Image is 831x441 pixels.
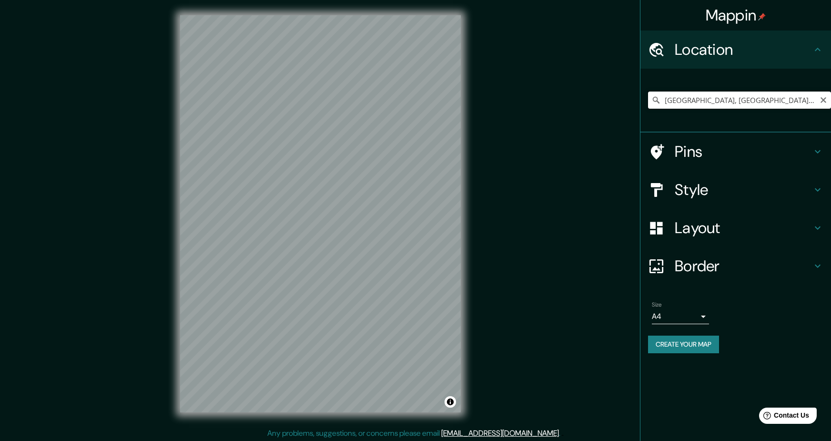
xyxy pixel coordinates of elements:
h4: Layout [675,218,812,237]
h4: Mappin [706,6,766,25]
div: . [560,428,562,439]
div: Style [640,171,831,209]
button: Create your map [648,336,719,353]
div: A4 [652,309,709,324]
a: [EMAIL_ADDRESS][DOMAIN_NAME] [441,428,559,438]
div: Pins [640,133,831,171]
img: pin-icon.png [758,13,766,21]
h4: Border [675,256,812,276]
button: Clear [820,95,827,104]
p: Any problems, suggestions, or concerns please email . [267,428,560,439]
div: Border [640,247,831,285]
div: Layout [640,209,831,247]
div: Location [640,31,831,69]
div: . [562,428,564,439]
h4: Style [675,180,812,199]
button: Toggle attribution [445,396,456,408]
h4: Pins [675,142,812,161]
label: Size [652,301,662,309]
canvas: Map [180,15,461,412]
iframe: Help widget launcher [746,404,821,431]
h4: Location [675,40,812,59]
input: Pick your city or area [648,92,831,109]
